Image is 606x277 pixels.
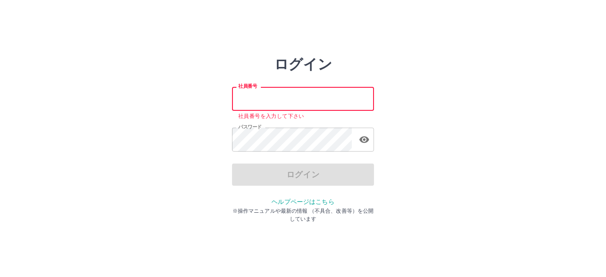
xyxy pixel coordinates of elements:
label: 社員番号 [238,83,257,90]
p: 社員番号を入力して下さい [238,112,368,121]
h2: ログイン [274,56,332,73]
p: ※操作マニュアルや最新の情報 （不具合、改善等）を公開しています [232,207,374,223]
a: ヘルプページはこちら [272,198,334,205]
label: パスワード [238,124,262,130]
